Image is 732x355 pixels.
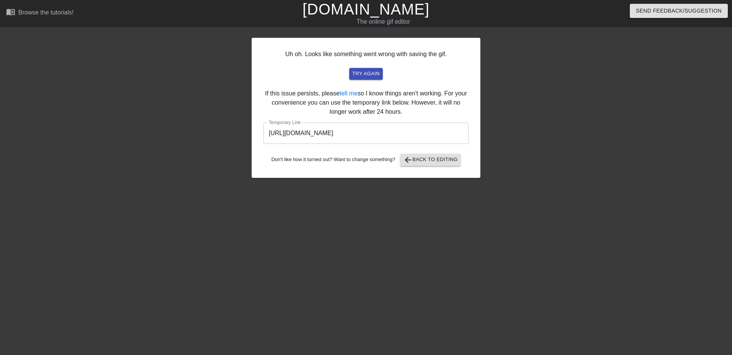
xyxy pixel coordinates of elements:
[630,4,728,18] button: Send Feedback/Suggestion
[6,7,74,19] a: Browse the tutorials!
[403,155,458,165] span: Back to Editing
[6,7,15,16] span: menu_book
[340,90,358,97] a: tell me
[18,9,74,16] div: Browse the tutorials!
[248,17,519,26] div: The online gif editor
[302,1,429,18] a: [DOMAIN_NAME]
[263,154,469,166] div: Don't like how it turned out? Want to change something?
[352,69,380,78] span: try again
[349,68,383,80] button: try again
[263,123,469,144] input: bare
[636,6,722,16] span: Send Feedback/Suggestion
[400,154,461,166] button: Back to Editing
[403,155,413,165] span: arrow_back
[252,38,480,178] div: Uh oh. Looks like something went wrong with saving the gif. If this issue persists, please so I k...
